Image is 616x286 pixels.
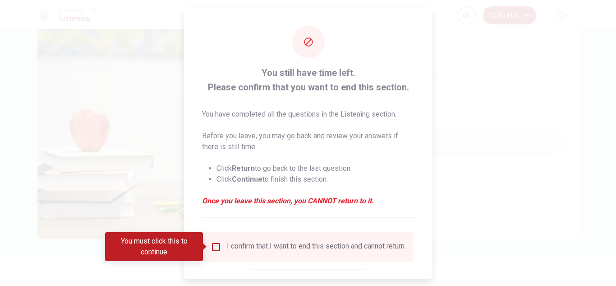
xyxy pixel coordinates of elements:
p: You have completed all the questions in the Listening section. [202,108,414,119]
em: Once you leave this section, you CANNOT return to it. [202,195,414,206]
li: Click to finish this section. [216,173,414,184]
strong: Continue [232,174,262,183]
span: You must click this to continue [211,241,221,252]
p: Before you leave, you may go back and review your answers if there is still time. [202,130,414,152]
strong: Return [232,164,255,172]
span: You still have time left. Please confirm that you want to end this section. [202,65,414,94]
li: Click to go back to the last question [216,163,414,173]
div: You must click this to continue [105,232,203,261]
div: I confirm that I want to end this section and cannot return. [227,241,406,252]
